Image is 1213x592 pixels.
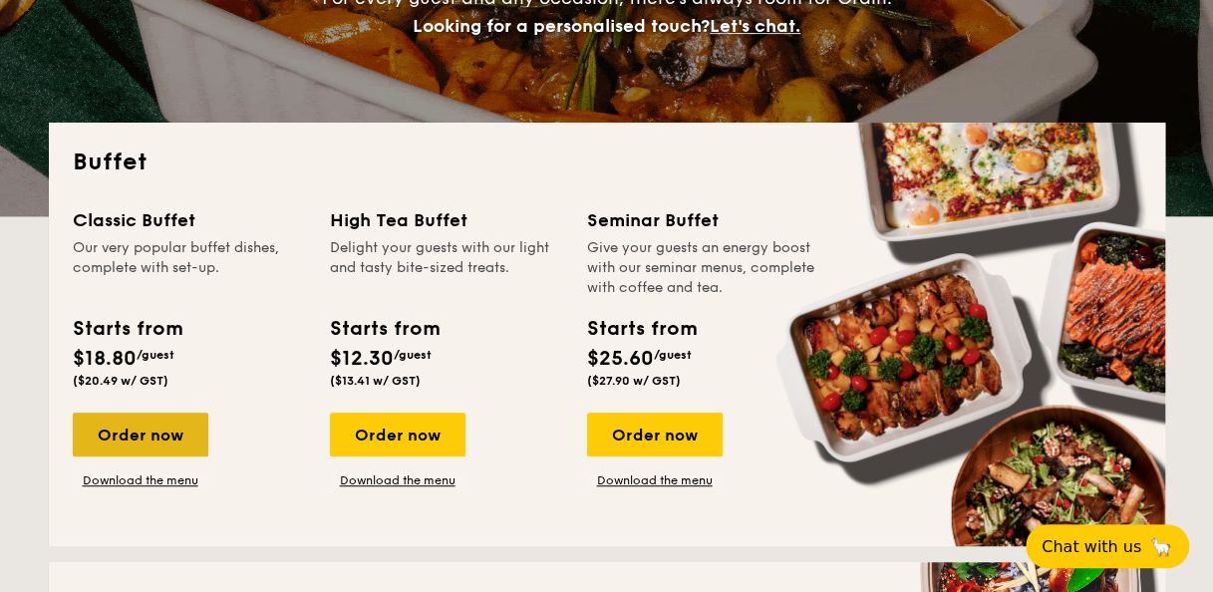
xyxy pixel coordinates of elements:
[587,374,681,388] span: ($27.90 w/ GST)
[654,348,692,362] span: /guest
[587,206,820,234] div: Seminar Buffet
[587,347,654,371] span: $25.60
[710,15,800,37] span: Let's chat.
[587,413,723,456] div: Order now
[330,374,421,388] span: ($13.41 w/ GST)
[413,15,710,37] span: Looking for a personalised touch?
[587,472,723,488] a: Download the menu
[1026,524,1189,568] button: Chat with us🦙
[330,206,563,234] div: High Tea Buffet
[587,238,820,298] div: Give your guests an energy boost with our seminar menus, complete with coffee and tea.
[73,413,208,456] div: Order now
[73,472,208,488] a: Download the menu
[73,238,306,298] div: Our very popular buffet dishes, complete with set-up.
[73,374,168,388] span: ($20.49 w/ GST)
[73,347,137,371] span: $18.80
[1149,535,1173,558] span: 🦙
[394,348,432,362] span: /guest
[137,348,174,362] span: /guest
[330,238,563,298] div: Delight your guests with our light and tasty bite-sized treats.
[330,314,439,344] div: Starts from
[330,347,394,371] span: $12.30
[1042,537,1141,556] span: Chat with us
[330,413,465,456] div: Order now
[73,314,181,344] div: Starts from
[587,314,696,344] div: Starts from
[73,206,306,234] div: Classic Buffet
[330,472,465,488] a: Download the menu
[73,147,1141,178] h2: Buffet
